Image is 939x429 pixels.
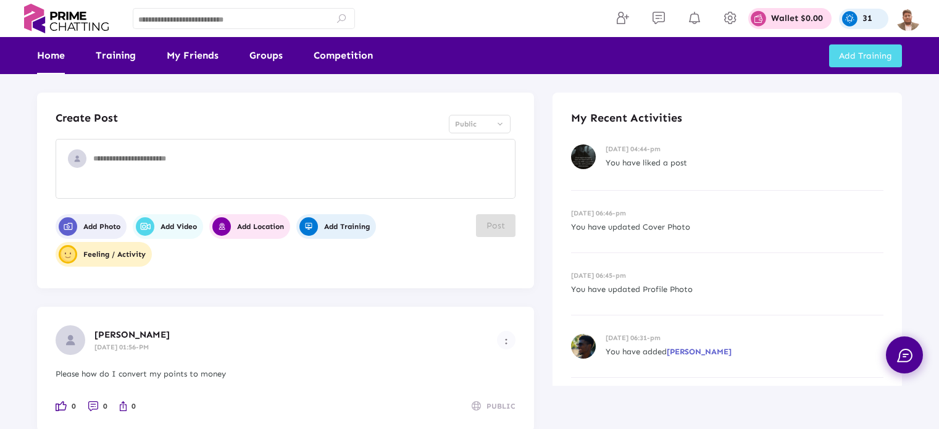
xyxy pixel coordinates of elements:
[72,399,76,413] span: 0
[209,214,290,239] button: Add Location
[606,334,883,342] h6: [DATE] 06:31-pm
[167,37,219,74] a: My Friends
[56,401,67,411] img: like
[829,44,902,67] button: Add Training
[136,217,197,236] span: Add Video
[449,115,511,133] mat-select: Select Privacy
[19,4,114,33] img: logo
[59,217,120,236] span: Add Photo
[56,367,515,381] div: Please how do I convert my points to money
[571,144,596,169] img: recent-activities-img
[68,149,86,168] img: user-profile
[497,331,515,349] button: Example icon-button with a menu
[249,37,283,74] a: Groups
[59,245,146,264] span: Feeling / Activity
[571,209,883,217] h6: [DATE] 06:46-pm
[314,37,373,74] a: Competition
[606,156,883,170] p: You have liked a post
[571,111,883,125] h4: My Recent Activities
[56,242,152,267] button: user-profileFeeling / Activity
[94,343,497,351] h6: [DATE] 01:56-PM
[296,214,376,239] button: Add Training
[56,111,118,125] h4: Create Post
[839,51,892,61] span: Add Training
[61,247,75,262] img: user-profile
[56,325,85,355] img: user-profile
[606,345,883,359] p: You have added
[896,6,920,31] img: img
[897,349,912,362] img: chat.svg
[667,347,732,356] span: [PERSON_NAME]
[133,214,203,239] button: Add Video
[120,401,127,411] img: like
[606,145,883,153] h6: [DATE] 04:44-pm
[571,272,883,280] h6: [DATE] 06:45-pm
[212,217,284,236] span: Add Location
[37,37,65,74] a: Home
[862,14,872,23] p: 31
[476,214,515,237] button: Post
[505,338,507,344] img: more
[771,14,823,23] p: Wallet $0.00
[56,214,127,239] button: Add Photo
[486,220,505,231] span: Post
[131,399,136,413] span: 0
[571,220,883,234] p: You have updated Cover Photo
[299,217,370,236] span: Add Training
[94,329,170,340] span: [PERSON_NAME]
[571,283,883,296] p: You have updated Profile Photo
[455,120,477,128] span: Public
[486,399,515,413] span: PUBLIC
[96,37,136,74] a: Training
[571,334,596,359] img: recent-activities-img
